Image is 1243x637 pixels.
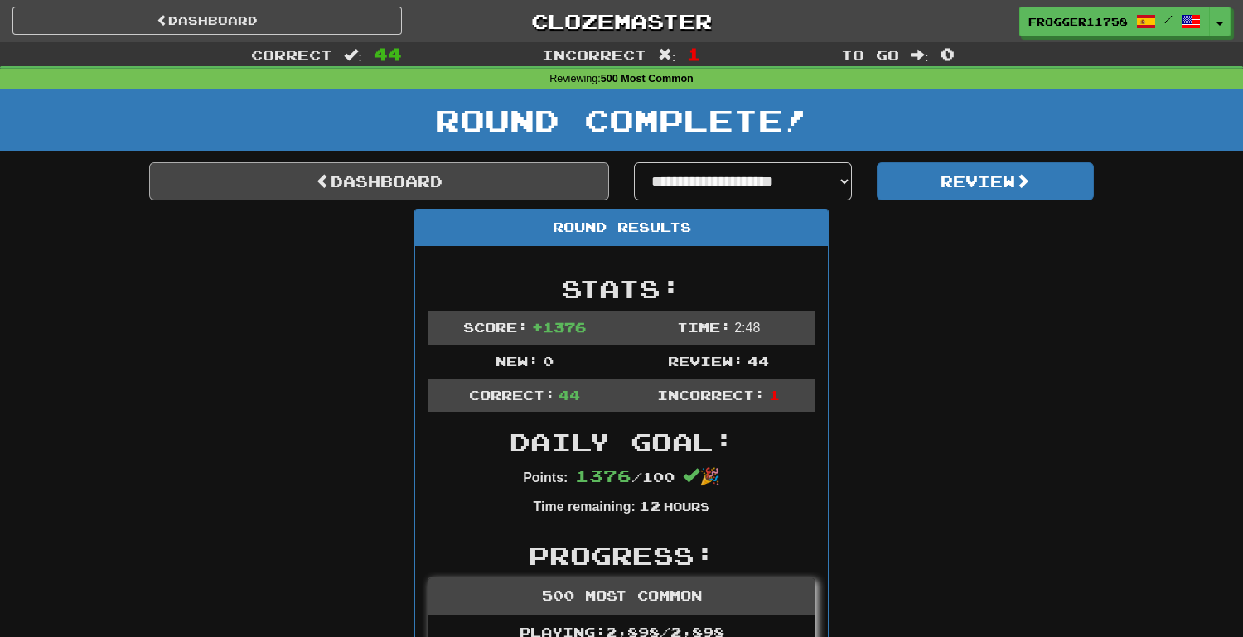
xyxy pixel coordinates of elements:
[428,578,815,615] div: 500 Most Common
[639,498,660,514] span: 12
[463,319,528,335] span: Score:
[427,7,816,36] a: Clozemaster
[877,162,1095,200] button: Review
[496,353,539,369] span: New:
[542,46,646,63] span: Incorrect
[941,44,955,64] span: 0
[534,499,636,514] strong: Time remaining:
[747,353,769,369] span: 44
[523,471,568,485] strong: Points:
[677,319,731,335] span: Time:
[149,162,609,200] a: Dashboard
[428,542,815,569] h2: Progress:
[251,46,332,63] span: Correct
[543,353,554,369] span: 0
[734,321,760,335] span: 2 : 48
[668,353,743,369] span: Review:
[683,467,720,485] span: 🎉
[532,319,586,335] span: + 1376
[12,7,402,35] a: Dashboard
[344,48,362,62] span: :
[575,469,675,485] span: / 100
[469,387,555,403] span: Correct:
[6,104,1237,137] h1: Round Complete!
[601,73,694,84] strong: 500 Most Common
[1028,14,1128,29] span: frogger11758
[415,210,828,246] div: Round Results
[841,46,899,63] span: To go
[428,275,815,302] h2: Stats:
[559,387,580,403] span: 44
[575,466,631,485] span: 1376
[687,44,701,64] span: 1
[658,48,676,62] span: :
[657,387,765,403] span: Incorrect:
[1019,7,1210,36] a: frogger11758 /
[911,48,929,62] span: :
[664,499,709,514] small: Hours
[1164,13,1173,25] span: /
[769,387,780,403] span: 1
[428,428,815,456] h2: Daily Goal:
[374,44,402,64] span: 44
